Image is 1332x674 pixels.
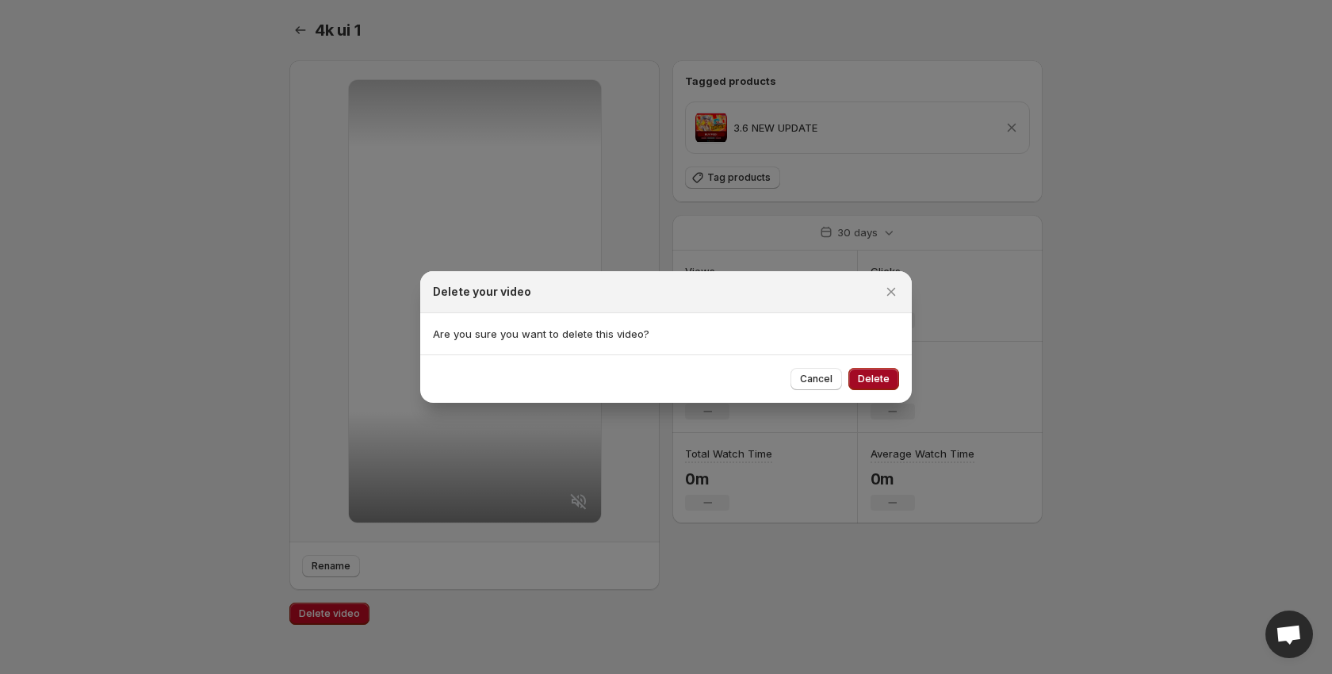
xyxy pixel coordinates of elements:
button: Cancel [790,368,842,390]
section: Are you sure you want to delete this video? [420,313,912,354]
button: Delete [848,368,899,390]
div: Open chat [1265,611,1313,658]
h2: Delete your video [433,284,531,300]
span: Delete [858,373,890,385]
span: Cancel [800,373,832,385]
button: Close [880,281,902,303]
